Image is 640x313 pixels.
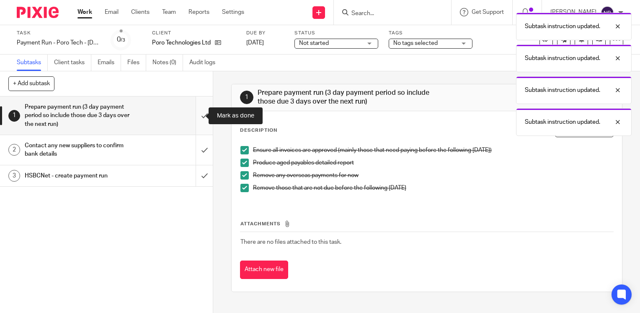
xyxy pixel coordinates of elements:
h1: Contact any new suppliers to confirm bank details [25,139,133,161]
span: Not started [299,40,329,46]
a: Audit logs [189,55,222,71]
h1: Prepare payment run (3 day payment period so include those due 3 days over the next run) [258,89,444,107]
img: Pixie [17,7,59,18]
label: Client [152,30,236,37]
p: Ensure all invoices are approved (mainly those that need paying before the following [DATE]) [253,146,613,154]
a: Clients [131,8,150,16]
div: 0 [117,35,125,44]
label: Task [17,30,101,37]
span: Attachments [240,222,281,226]
button: + Add subtask [8,76,54,91]
div: Payment Run - Poro Tech - Monday [17,39,101,47]
p: Poro Technologies Ltd [152,39,211,47]
h1: Prepare payment run (3 day payment period so include those due 3 days over the next run) [25,101,133,130]
p: Subtask instruction updated. [525,86,600,94]
div: 2 [8,144,20,156]
p: Subtask instruction updated. [525,118,600,126]
div: 1 [8,110,20,122]
a: Settings [222,8,244,16]
label: Due by [246,30,284,37]
a: Reports [188,8,209,16]
a: Client tasks [54,55,91,71]
a: Emails [98,55,121,71]
p: Remove any overseas payments for now [253,171,613,180]
a: Subtasks [17,55,48,71]
a: Notes (0) [152,55,183,71]
img: svg%3E [601,6,614,19]
p: Subtask instruction updated. [525,22,600,31]
a: Files [127,55,146,71]
button: Attach new file [240,261,288,279]
small: /3 [121,38,125,42]
div: 3 [8,170,20,182]
p: Subtask instruction updated. [525,54,600,63]
div: 1 [240,91,253,104]
p: Remove those that are not due before the following [DATE] [253,184,613,192]
span: [DATE] [246,40,264,46]
label: Status [294,30,378,37]
a: Team [162,8,176,16]
span: There are no files attached to this task. [240,239,341,245]
div: Payment Run - Poro Tech - [DATE] [17,39,101,47]
a: Email [105,8,119,16]
h1: HSBCNet - create payment run [25,170,133,182]
p: Description [240,127,277,134]
p: Produce aged payables detailed report [253,159,613,167]
a: Work [77,8,92,16]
